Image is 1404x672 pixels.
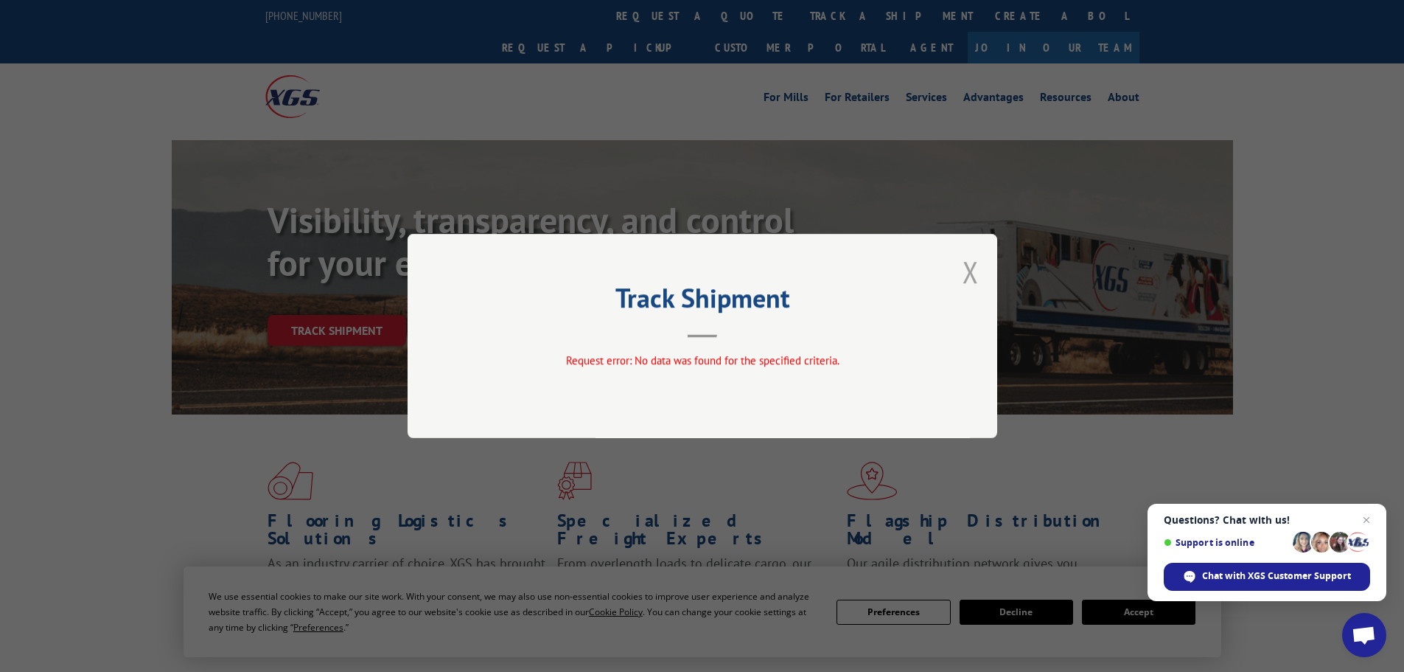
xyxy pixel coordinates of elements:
button: Close modal [963,252,979,291]
h2: Track Shipment [481,288,923,316]
span: Request error: No data was found for the specified criteria. [565,353,839,367]
span: Support is online [1164,537,1288,548]
span: Chat with XGS Customer Support [1202,569,1351,583]
div: Open chat [1342,613,1386,657]
div: Chat with XGS Customer Support [1164,563,1370,591]
span: Close chat [1358,511,1375,529]
span: Questions? Chat with us! [1164,514,1370,526]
